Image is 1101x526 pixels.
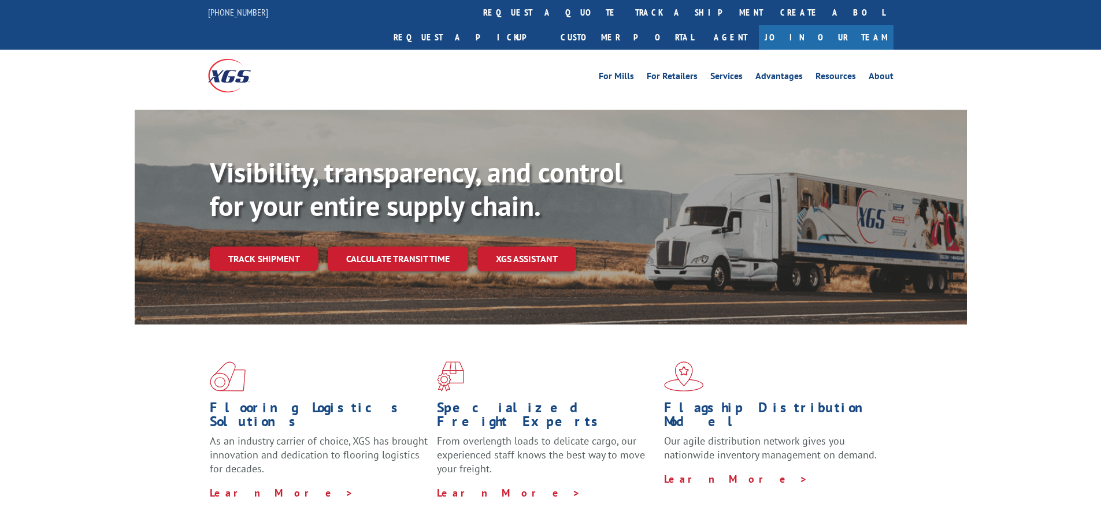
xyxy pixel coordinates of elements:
a: Agent [702,25,759,50]
a: Calculate transit time [328,247,468,271]
a: For Retailers [647,72,698,84]
img: xgs-icon-focused-on-flooring-red [437,361,464,391]
a: Resources [815,72,856,84]
h1: Flooring Logistics Solutions [210,401,428,434]
span: As an industry carrier of choice, XGS has brought innovation and dedication to flooring logistics... [210,434,428,475]
a: [PHONE_NUMBER] [208,6,268,18]
a: Join Our Team [759,25,894,50]
a: Learn More > [210,486,354,499]
h1: Specialized Freight Experts [437,401,655,434]
a: Request a pickup [385,25,552,50]
img: xgs-icon-total-supply-chain-intelligence-red [210,361,246,391]
h1: Flagship Distribution Model [664,401,883,434]
a: Track shipment [210,247,318,271]
b: Visibility, transparency, and control for your entire supply chain. [210,154,622,223]
a: About [869,72,894,84]
p: From overlength loads to delicate cargo, our experienced staff knows the best way to move your fr... [437,434,655,486]
a: Learn More > [437,486,581,499]
a: Services [710,72,743,84]
a: Learn More > [664,472,808,486]
img: xgs-icon-flagship-distribution-model-red [664,361,704,391]
span: Our agile distribution network gives you nationwide inventory management on demand. [664,434,877,461]
a: For Mills [599,72,634,84]
a: XGS ASSISTANT [477,247,576,271]
a: Customer Portal [552,25,702,50]
a: Advantages [755,72,803,84]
